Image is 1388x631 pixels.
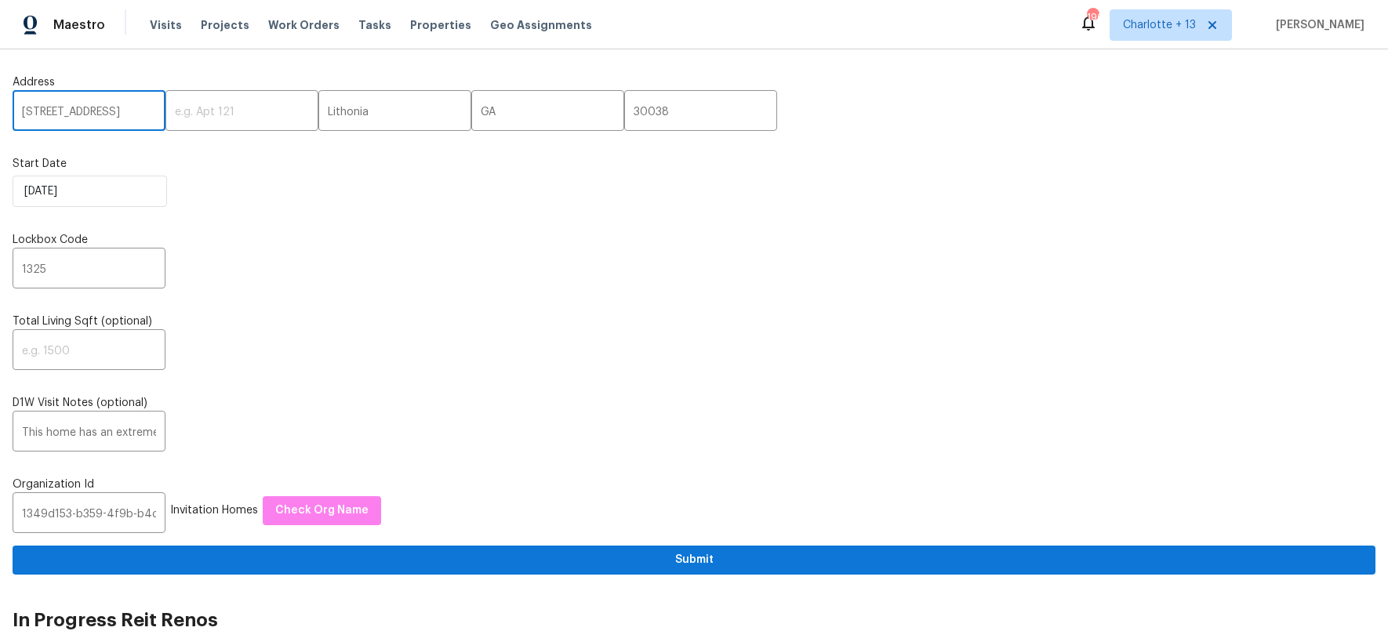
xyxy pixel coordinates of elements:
input: e.g. 5341 [13,252,165,288]
label: Lockbox Code [13,232,1375,248]
label: D1W Visit Notes (optional) [13,395,1375,411]
span: Tasks [358,20,391,31]
span: Projects [201,17,249,33]
span: Properties [410,17,471,33]
input: e.g. 83a26f94-c10f-4090-9774-6139d7b9c16c [13,496,165,533]
span: Work Orders [268,17,340,33]
span: Visits [150,17,182,33]
span: [PERSON_NAME] [1270,17,1364,33]
span: Geo Assignments [490,17,592,33]
label: Organization Id [13,477,1375,492]
input: e.g. 123 Main St [13,94,165,131]
label: Address [13,74,1375,90]
span: Submit [25,550,1363,570]
input: e.g. 30066 [624,94,777,131]
label: Total Living Sqft (optional) [13,314,1375,329]
button: Submit [13,546,1375,575]
label: Start Date [13,156,1375,172]
input: e.g. 1500 [13,333,165,370]
span: Maestro [53,17,105,33]
input: e.g. GA [471,94,624,131]
input: e.g. Atlanta [318,94,471,131]
h2: In Progress Reit Renos [13,612,1375,628]
input: e.g. Apt 121 [165,94,318,131]
input: M/D/YYYY [13,176,167,207]
button: Check Org Name [263,496,381,525]
span: Check Org Name [275,501,369,520]
span: Invitation Homes [170,505,258,516]
div: 196 [1087,9,1098,25]
span: Charlotte + 13 [1123,17,1196,33]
